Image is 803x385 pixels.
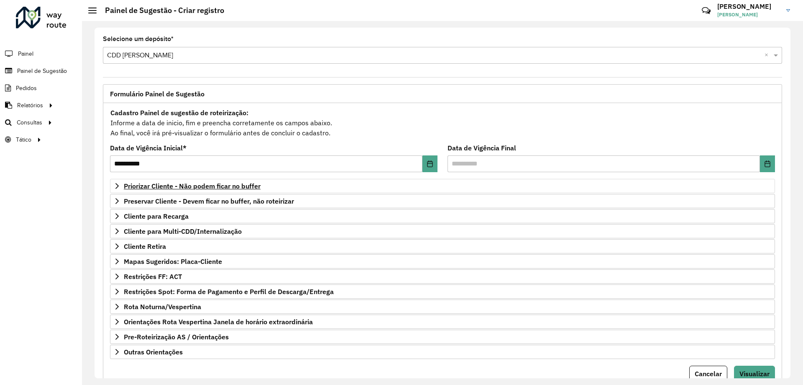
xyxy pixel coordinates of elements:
[110,90,205,97] span: Formulário Painel de Sugestão
[110,330,775,344] a: Pre-Roteirização AS / Orientações
[97,6,224,15] h2: Painel de Sugestão - Criar registro
[124,228,242,235] span: Cliente para Multi-CDD/Internalização
[124,183,261,189] span: Priorizar Cliente - Não podem ficar no buffer
[110,109,248,117] strong: Cadastro Painel de sugestão de roteirização:
[422,155,437,172] button: Choose Date
[110,194,775,208] a: Preservar Cliente - Devem ficar no buffer, não roteirizar
[124,288,334,295] span: Restrições Spot: Forma de Pagamento e Perfil de Descarga/Entrega
[124,243,166,250] span: Cliente Retira
[110,345,775,359] a: Outras Orientações
[16,135,31,144] span: Tático
[18,49,33,58] span: Painel
[448,143,516,153] label: Data de Vigência Final
[17,101,43,110] span: Relatórios
[16,84,37,93] span: Pedidos
[717,11,780,18] span: [PERSON_NAME]
[734,366,775,382] button: Visualizar
[689,366,727,382] button: Cancelar
[110,269,775,284] a: Restrições FF: ACT
[124,273,182,280] span: Restrições FF: ACT
[103,34,174,44] label: Selecione um depósito
[124,258,222,265] span: Mapas Sugeridos: Placa-Cliente
[124,333,229,340] span: Pre-Roteirização AS / Orientações
[760,155,775,172] button: Choose Date
[110,300,775,314] a: Rota Noturna/Vespertina
[124,318,313,325] span: Orientações Rota Vespertina Janela de horário extraordinária
[17,118,42,127] span: Consultas
[17,67,67,75] span: Painel de Sugestão
[110,143,187,153] label: Data de Vigência Inicial
[697,2,715,20] a: Contato Rápido
[124,349,183,355] span: Outras Orientações
[110,179,775,193] a: Priorizar Cliente - Não podem ficar no buffer
[124,198,294,204] span: Preservar Cliente - Devem ficar no buffer, não roteirizar
[110,284,775,299] a: Restrições Spot: Forma de Pagamento e Perfil de Descarga/Entrega
[765,50,772,60] span: Clear all
[110,224,775,238] a: Cliente para Multi-CDD/Internalização
[110,107,775,138] div: Informe a data de inicio, fim e preencha corretamente os campos abaixo. Ao final, você irá pré-vi...
[110,209,775,223] a: Cliente para Recarga
[110,254,775,269] a: Mapas Sugeridos: Placa-Cliente
[110,239,775,253] a: Cliente Retira
[695,369,722,378] span: Cancelar
[124,213,189,220] span: Cliente para Recarga
[124,303,201,310] span: Rota Noturna/Vespertina
[110,315,775,329] a: Orientações Rota Vespertina Janela de horário extraordinária
[717,3,780,10] h3: [PERSON_NAME]
[739,369,770,378] span: Visualizar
